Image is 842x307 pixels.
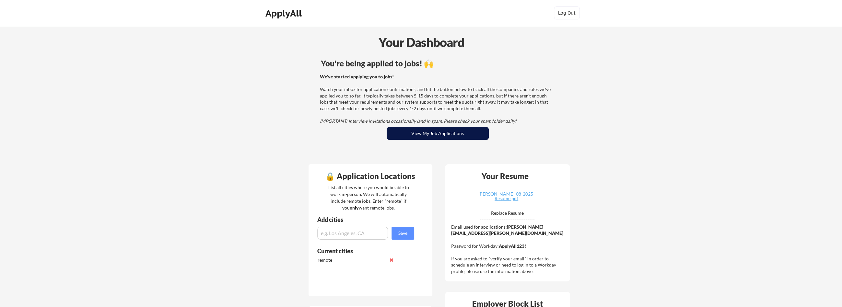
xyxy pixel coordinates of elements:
[265,8,304,19] div: ApplyAll
[320,118,517,124] em: IMPORTANT: Interview invitations occasionally land in spam. Please check your spam folder daily!
[468,192,545,201] div: [PERSON_NAME]-08-2025-Resume.pdf
[1,33,842,51] div: Your Dashboard
[310,172,431,180] div: 🔒 Application Locations
[318,257,386,263] div: remote
[499,243,526,249] strong: ApplyAll123!
[324,184,413,211] div: List all cities where you would be able to work in-person. We will automatically include remote j...
[554,6,580,19] button: Log Out
[451,224,566,275] div: Email used for applications: Password for Workday: If you are asked to "verify your email" in ord...
[317,248,407,254] div: Current cities
[387,127,489,140] button: View My Job Applications
[451,224,563,236] strong: [PERSON_NAME][EMAIL_ADDRESS][PERSON_NAME][DOMAIN_NAME]
[350,205,359,210] strong: only
[392,227,414,240] button: Save
[320,74,394,79] strong: We've started applying you to jobs!
[317,227,388,240] input: e.g. Los Angeles, CA
[473,172,537,180] div: Your Resume
[320,74,554,124] div: Watch your inbox for application confirmations, and hit the button below to track all the compani...
[317,217,416,222] div: Add cities
[468,192,545,202] a: [PERSON_NAME]-08-2025-Resume.pdf
[321,60,555,67] div: You're being applied to jobs! 🙌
